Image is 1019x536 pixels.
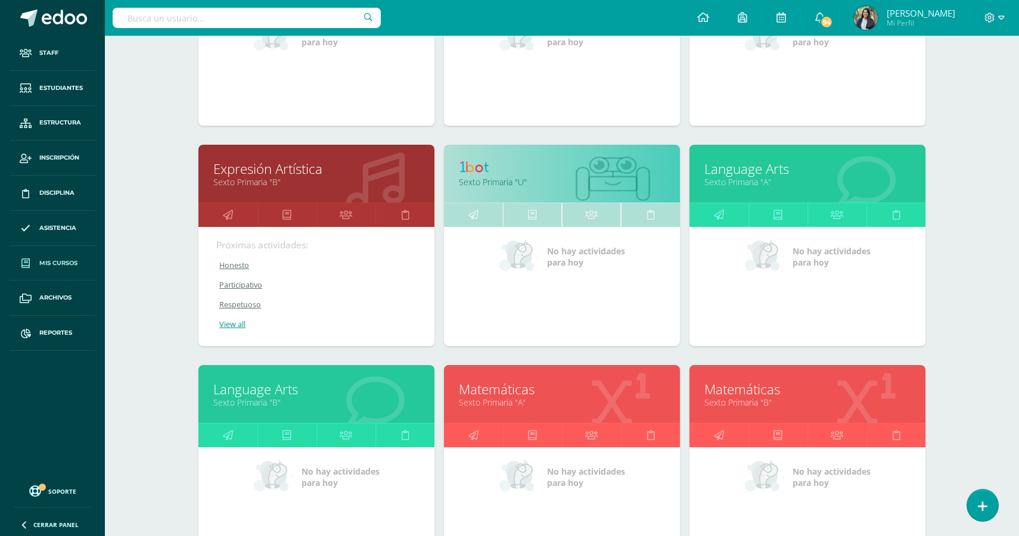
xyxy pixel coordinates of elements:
a: Sexto Primaria "B" [213,397,420,408]
img: no_activities_small.png [499,18,539,54]
img: no_activities_small.png [745,239,784,275]
a: Reportes [10,316,95,351]
span: Estructura [39,118,81,127]
img: 1bot.png [459,160,495,174]
img: 247ceca204fa65a9317ba2c0f2905932.png [854,6,878,30]
a: Mis cursos [10,246,95,281]
a: Archivos [10,281,95,316]
span: No hay actividades para hoy [547,466,625,488]
span: Staff [39,48,58,58]
img: no_activities_small.png [745,18,784,54]
span: No hay actividades para hoy [547,245,625,268]
span: No hay actividades para hoy [793,25,871,48]
span: No hay actividades para hoy [302,25,380,48]
img: no_activities_small.png [254,18,293,54]
span: Estudiantes [39,83,83,93]
a: Matemáticas [459,380,665,398]
a: Honesto [216,260,418,270]
a: Sexto Primaria "A" [459,397,665,408]
span: 94 [820,15,833,29]
a: Participativo [216,280,418,290]
a: Matemáticas [704,380,911,398]
span: Asistencia [39,223,76,233]
a: Staff [10,36,95,71]
a: View all [216,319,418,329]
a: Sexto Primaria "B" [704,397,911,408]
a: Inscripción [10,141,95,176]
div: Próximas actividades: [216,239,417,251]
a: Estudiantes [10,71,95,106]
span: Soporte [48,487,76,496]
img: no_activities_small.png [499,459,539,495]
span: No hay actividades para hoy [793,245,871,268]
span: No hay actividades para hoy [793,466,871,488]
span: Inscripción [39,153,79,163]
span: No hay actividades para hoy [547,25,625,48]
a: Expresión Artística [213,160,420,178]
img: no_activities_small.png [745,459,784,495]
img: no_activities_small.png [499,239,539,275]
a: Disciplina [10,176,95,211]
a: Language Arts [213,380,420,398]
span: Archivos [39,293,72,303]
a: Sexto Primaria "B" [213,176,420,188]
span: Mis cursos [39,258,77,268]
input: Busca un usuario... [113,8,381,28]
a: Estructura [10,106,95,141]
a: Respetuoso [216,300,418,310]
span: Reportes [39,328,72,338]
a: Sexto Primaria "U" [459,176,665,188]
span: Disciplina [39,188,74,198]
a: Language Arts [704,160,911,178]
span: No hay actividades para hoy [302,466,380,488]
img: bot1.png [576,157,650,202]
a: Sexto Primaria "A" [704,176,911,188]
span: Cerrar panel [33,521,79,529]
img: no_activities_small.png [254,459,293,495]
span: [PERSON_NAME] [887,7,955,19]
span: Mi Perfil [887,18,955,28]
a: Soporte [14,482,91,498]
a: Asistencia [10,211,95,246]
